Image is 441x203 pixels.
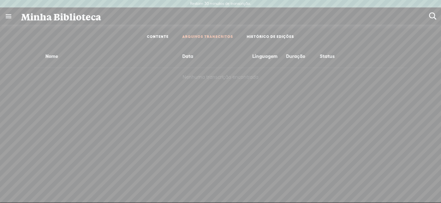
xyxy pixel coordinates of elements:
[21,11,101,23] font: Minha Biblioteca
[45,53,58,59] font: Nome
[147,34,169,40] a: CONTENTE
[286,53,305,59] font: Duração
[247,35,294,39] font: HISTÓRICO DE EDIÇÕES
[183,74,258,80] font: Nenhuma transcrição encontrada
[252,53,278,59] font: Linguagem
[247,34,294,40] a: HISTÓRICO DE EDIÇÕES
[182,34,233,40] a: ARQUIVOS TRANSCRITOS
[182,35,233,39] font: ARQUIVOS TRANSCRITOS
[190,1,251,6] font: Restam 30 minutos de transcrição.
[182,53,193,59] font: Data
[147,35,169,39] font: CONTENTE
[320,53,335,59] font: Status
